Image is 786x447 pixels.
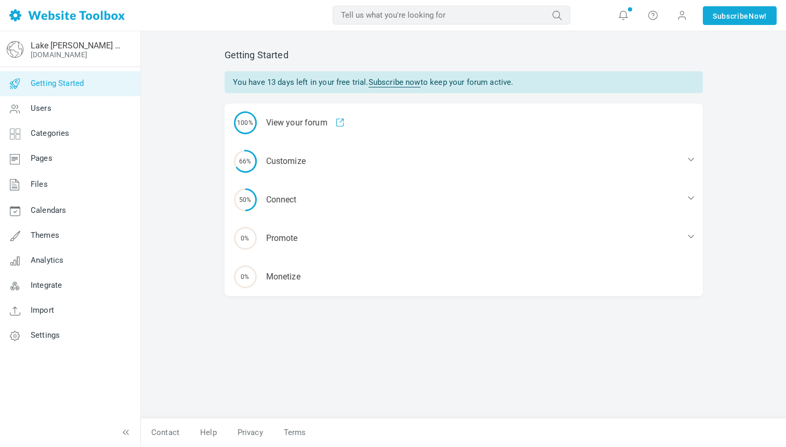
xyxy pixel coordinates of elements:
[31,180,48,189] span: Files
[225,142,703,181] div: Customize
[273,424,317,442] a: Terms
[31,129,70,138] span: Categories
[225,104,703,142] a: 100% View your forum
[31,50,87,59] a: [DOMAIN_NAME]
[369,78,421,87] a: Subscribe now
[225,49,703,61] h2: Getting Started
[234,188,257,211] span: 50%
[749,10,767,22] span: Now!
[225,219,703,258] div: Promote
[31,231,59,240] span: Themes
[31,41,121,50] a: Lake [PERSON_NAME] Firefighters Forum | Community Discussions
[31,305,54,315] span: Import
[225,104,703,142] div: View your forum
[333,6,570,24] input: Tell us what you're looking for
[31,206,66,215] span: Calendars
[225,258,703,296] div: Monetize
[31,79,84,88] span: Getting Started
[31,104,51,113] span: Users
[225,71,703,93] div: You have 13 days left in your free trial. to keep your forum active.
[225,181,703,219] div: Connect
[234,265,257,288] span: 0%
[227,424,273,442] a: Privacy
[31,154,53,163] span: Pages
[234,227,257,250] span: 0%
[31,280,62,290] span: Integrate
[225,258,703,296] a: 0% Monetize
[234,111,257,134] span: 100%
[31,330,60,340] span: Settings
[31,256,63,265] span: Analytics
[7,41,23,58] img: globe-icon.png
[190,424,227,442] a: Help
[141,424,190,442] a: Contact
[234,150,257,173] span: 66%
[703,6,777,25] a: SubscribeNow!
